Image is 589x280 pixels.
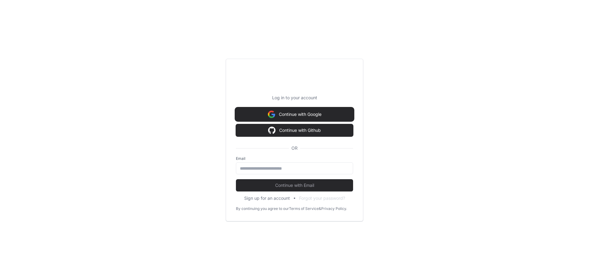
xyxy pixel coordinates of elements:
button: Continue with Email [236,179,353,191]
span: OR [289,145,300,151]
span: Continue with Email [236,182,353,188]
div: & [319,206,321,211]
button: Sign up for an account [244,195,290,201]
div: By continuing you agree to our [236,206,289,211]
p: Log in to your account [236,95,353,101]
img: Sign in with google [268,124,275,136]
button: Continue with Google [236,108,353,120]
button: Continue with Github [236,124,353,136]
a: Terms of Service [289,206,319,211]
a: Privacy Policy. [321,206,347,211]
label: Email [236,156,353,161]
button: Forgot your password? [299,195,345,201]
img: Sign in with google [268,108,275,120]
